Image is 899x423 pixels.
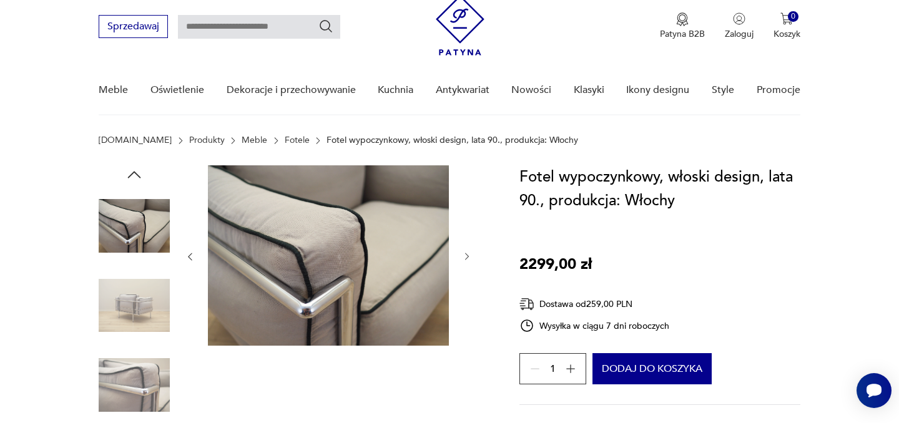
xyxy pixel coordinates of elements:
p: Zaloguj [725,28,754,40]
a: Promocje [757,66,800,114]
a: Oświetlenie [150,66,204,114]
a: Dekoracje i przechowywanie [227,66,356,114]
button: 0Koszyk [774,12,800,40]
div: 0 [788,11,798,22]
a: Style [712,66,734,114]
button: Szukaj [318,19,333,34]
img: Zdjęcie produktu Fotel wypoczynkowy, włoski design, lata 90., produkcja: Włochy [99,190,170,261]
p: Fotel wypoczynkowy, włoski design, lata 90., produkcja: Włochy [327,135,578,145]
img: Zdjęcie produktu Fotel wypoczynkowy, włoski design, lata 90., produkcja: Włochy [208,165,449,346]
a: Ikony designu [626,66,689,114]
a: Ikona medaluPatyna B2B [660,12,705,40]
img: Ikonka użytkownika [733,12,745,25]
img: Zdjęcie produktu Fotel wypoczynkowy, włoski design, lata 90., produkcja: Włochy [99,270,170,341]
div: Wysyłka w ciągu 7 dni roboczych [519,318,669,333]
a: [DOMAIN_NAME] [99,135,172,145]
a: Sprzedawaj [99,23,168,32]
a: Meble [242,135,267,145]
img: Ikona koszyka [780,12,793,25]
button: Patyna B2B [660,12,705,40]
button: Zaloguj [725,12,754,40]
h1: Fotel wypoczynkowy, włoski design, lata 90., produkcja: Włochy [519,165,800,213]
img: Ikona medalu [676,12,689,26]
a: Klasyki [574,66,604,114]
a: Kuchnia [378,66,413,114]
p: Koszyk [774,28,800,40]
a: Fotele [285,135,310,145]
button: Sprzedawaj [99,15,168,38]
p: Patyna B2B [660,28,705,40]
div: Dostawa od 259,00 PLN [519,296,669,312]
span: 1 [550,365,556,373]
button: Dodaj do koszyka [592,353,712,384]
iframe: Smartsupp widget button [857,373,892,408]
a: Nowości [511,66,551,114]
a: Produkty [189,135,225,145]
p: 2299,00 zł [519,253,592,276]
img: Zdjęcie produktu Fotel wypoczynkowy, włoski design, lata 90., produkcja: Włochy [99,349,170,421]
img: Ikona dostawy [519,296,534,312]
a: Meble [99,66,128,114]
a: Antykwariat [436,66,489,114]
